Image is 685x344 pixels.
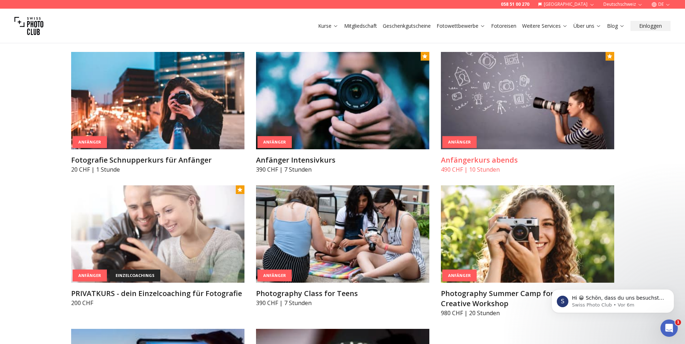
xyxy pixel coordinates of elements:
[607,22,625,30] a: Blog
[441,155,614,165] h3: Anfängerkurs abends
[71,299,244,307] p: 200 CHF
[256,299,429,307] p: 390 CHF | 7 Stunden
[256,165,429,174] p: 390 CHF | 7 Stunden
[522,22,568,30] a: Weitere Services
[441,52,614,174] a: Anfängerkurs abendsAnfängerAnfängerkurs abends490 CHF | 10 Stunden
[488,21,519,31] button: Fotoreisen
[441,185,614,317] a: Photography Summer Camp for Teens | 5-Day Creative WorkshopAnfängerPhotography Summer Camp for Te...
[71,155,244,165] h3: Fotografie Schnupperkurs für Anfänger
[71,288,244,299] h3: PRIVATKURS - dein Einzelcoaching für Fotografie
[519,21,571,31] button: Weitere Services
[73,270,107,282] div: Anfänger
[257,136,292,148] div: Anfänger
[434,21,488,31] button: Fotowettbewerbe
[660,319,678,337] iframe: Intercom live chat
[110,270,160,282] div: einzelcoachings
[441,309,614,317] p: 980 CHF | 20 Stunden
[73,136,107,148] div: Anfänger
[675,319,681,325] span: 1
[604,21,628,31] button: Blog
[441,185,614,283] img: Photography Summer Camp for Teens | 5-Day Creative Workshop
[383,22,431,30] a: Geschenkgutscheine
[571,21,604,31] button: Über uns
[573,22,601,30] a: Über uns
[257,270,292,282] div: Anfänger
[256,155,429,165] h3: Anfänger Intensivkurs
[441,288,614,309] h3: Photography Summer Camp for Teens | 5-Day Creative Workshop
[541,274,685,325] iframe: Intercom notifications Nachricht
[71,185,244,307] a: PRIVATKURS - dein Einzelcoaching für FotografieAnfängereinzelcoachingsPRIVATKURS - dein Einzelcoa...
[318,22,338,30] a: Kurse
[441,165,614,174] p: 490 CHF | 10 Stunden
[630,21,671,31] button: Einloggen
[341,21,380,31] button: Mitgliedschaft
[442,136,477,148] div: Anfänger
[437,22,485,30] a: Fotowettbewerbe
[256,185,429,283] img: Photography Class for Teens
[256,185,429,307] a: Photography Class for TeensAnfängerPhotography Class for Teens390 CHF | 7 Stunden
[501,1,529,7] a: 058 51 00 270
[441,52,614,149] img: Anfängerkurs abends
[14,12,43,40] img: Swiss photo club
[380,21,434,31] button: Geschenkgutscheine
[491,22,516,30] a: Fotoreisen
[256,52,429,149] img: Anfänger Intensivkurs
[256,288,429,299] h3: Photography Class for Teens
[315,21,341,31] button: Kurse
[442,270,477,282] div: Anfänger
[71,165,244,174] p: 20 CHF | 1 Stunde
[71,52,244,149] img: Fotografie Schnupperkurs für Anfänger
[71,185,244,283] img: PRIVATKURS - dein Einzelcoaching für Fotografie
[344,22,377,30] a: Mitgliedschaft
[71,52,244,174] a: Fotografie Schnupperkurs für AnfängerAnfängerFotografie Schnupperkurs für Anfänger20 CHF | 1 Stunde
[256,52,429,174] a: Anfänger IntensivkursAnfängerAnfänger Intensivkurs390 CHF | 7 Stunden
